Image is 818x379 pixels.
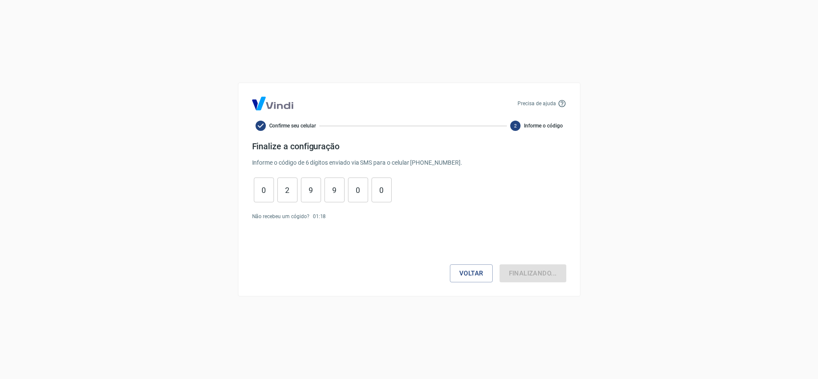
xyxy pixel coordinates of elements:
[252,158,566,167] p: Informe o código de 6 dígitos enviado via SMS para o celular [PHONE_NUMBER] .
[450,264,493,282] button: Voltar
[252,141,566,151] h4: Finalize a configuração
[313,213,326,220] p: 01 : 18
[514,123,517,129] text: 2
[252,97,293,110] img: Logo Vind
[524,122,562,130] span: Informe o código
[252,213,309,220] p: Não recebeu um cógido?
[269,122,316,130] span: Confirme seu celular
[518,100,556,107] p: Precisa de ajuda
